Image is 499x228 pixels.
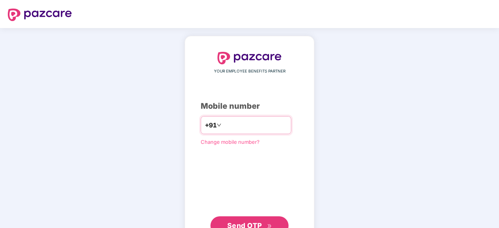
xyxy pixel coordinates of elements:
span: down [217,123,221,127]
div: Mobile number [201,100,298,112]
span: YOUR EMPLOYEE BENEFITS PARTNER [214,68,285,74]
img: logo [217,52,282,64]
span: +91 [205,120,217,130]
a: Change mobile number? [201,139,260,145]
img: logo [8,9,72,21]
